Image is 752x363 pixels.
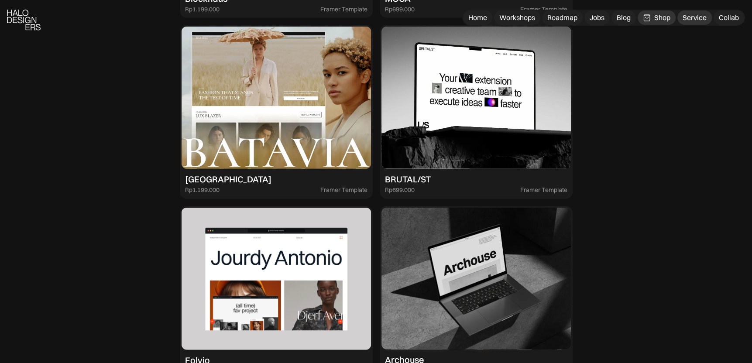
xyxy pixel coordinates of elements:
[185,6,220,13] div: Rp1.199.000
[683,13,707,22] div: Service
[654,13,670,22] div: Shop
[520,186,567,194] div: Framer Template
[617,13,631,22] div: Blog
[638,10,676,25] a: Shop
[719,13,739,22] div: Collab
[320,186,367,194] div: Framer Template
[468,13,487,22] div: Home
[180,25,373,199] a: [GEOGRAPHIC_DATA]Rp1.199.000Framer Template
[494,10,540,25] a: Workshops
[463,10,492,25] a: Home
[185,174,271,185] div: [GEOGRAPHIC_DATA]
[385,6,415,13] div: Rp699.000
[611,10,636,25] a: Blog
[385,186,415,194] div: Rp699.000
[185,186,220,194] div: Rp1.199.000
[385,174,431,185] div: BRUTAL/ST
[714,10,744,25] a: Collab
[320,6,367,13] div: Framer Template
[547,13,577,22] div: Roadmap
[590,13,604,22] div: Jobs
[380,25,573,199] a: BRUTAL/STRp699.000Framer Template
[584,10,610,25] a: Jobs
[520,6,567,13] div: Framer Template
[499,13,535,22] div: Workshops
[677,10,712,25] a: Service
[542,10,583,25] a: Roadmap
